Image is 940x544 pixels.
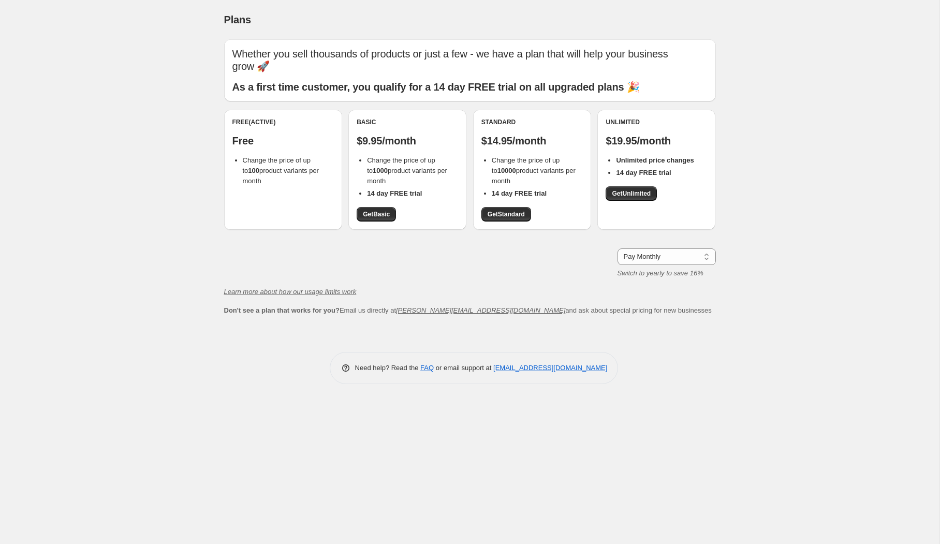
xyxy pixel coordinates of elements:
[357,135,458,147] p: $9.95/month
[606,135,707,147] p: $19.95/month
[492,156,576,185] span: Change the price of up to product variants per month
[488,210,525,218] span: Get Standard
[363,210,390,218] span: Get Basic
[616,169,671,177] b: 14 day FREE trial
[493,364,607,372] a: [EMAIL_ADDRESS][DOMAIN_NAME]
[616,156,694,164] b: Unlimited price changes
[224,306,340,314] b: Don't see a plan that works for you?
[492,189,547,197] b: 14 day FREE trial
[224,14,251,25] span: Plans
[357,207,396,222] a: GetBasic
[232,135,334,147] p: Free
[248,167,259,174] b: 100
[224,306,712,314] span: Email us directly at and ask about special pricing for new businesses
[497,167,516,174] b: 10000
[232,118,334,126] div: Free (Active)
[434,364,493,372] span: or email support at
[224,288,357,296] a: Learn more about how our usage limits work
[606,118,707,126] div: Unlimited
[367,189,422,197] b: 14 day FREE trial
[481,207,531,222] a: GetStandard
[481,135,583,147] p: $14.95/month
[481,118,583,126] div: Standard
[618,269,703,277] i: Switch to yearly to save 16%
[357,118,458,126] div: Basic
[355,364,421,372] span: Need help? Read the
[420,364,434,372] a: FAQ
[232,81,640,93] b: As a first time customer, you qualify for a 14 day FREE trial on all upgraded plans 🎉
[243,156,319,185] span: Change the price of up to product variants per month
[373,167,388,174] b: 1000
[396,306,565,314] a: [PERSON_NAME][EMAIL_ADDRESS][DOMAIN_NAME]
[612,189,651,198] span: Get Unlimited
[367,156,447,185] span: Change the price of up to product variants per month
[232,48,708,72] p: Whether you sell thousands of products or just a few - we have a plan that will help your busines...
[606,186,657,201] a: GetUnlimited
